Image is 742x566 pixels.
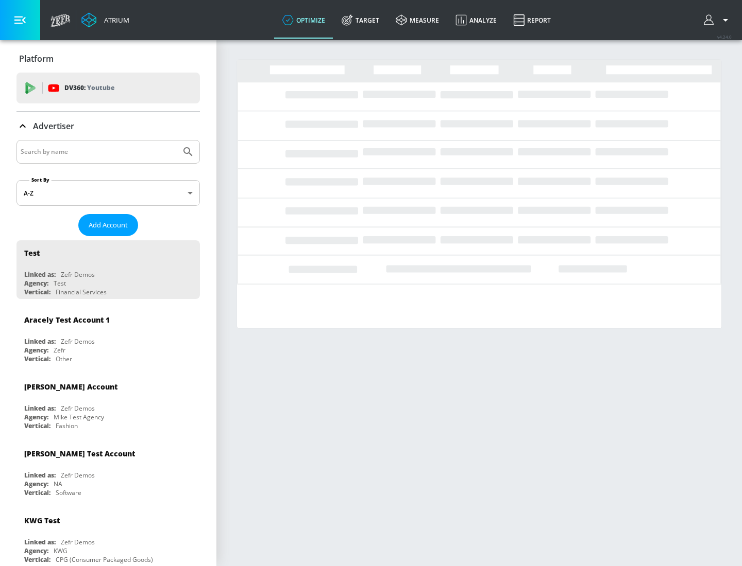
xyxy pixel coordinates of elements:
a: measure [387,2,447,39]
div: Zefr Demos [61,337,95,346]
p: Advertiser [33,120,74,132]
div: Agency: [24,413,48,421]
div: Zefr Demos [61,538,95,546]
div: Linked as: [24,337,56,346]
a: Report [505,2,559,39]
div: Financial Services [56,288,107,296]
div: Vertical: [24,288,50,296]
div: Zefr Demos [61,471,95,480]
div: Atrium [100,15,129,25]
a: Atrium [81,12,129,28]
div: Test [24,248,40,258]
a: Analyze [447,2,505,39]
div: Aracely Test Account 1Linked as:Zefr DemosAgency:ZefrVertical:Other [16,307,200,366]
div: [PERSON_NAME] AccountLinked as:Zefr DemosAgency:Mike Test AgencyVertical:Fashion [16,374,200,433]
div: Zefr [54,346,65,355]
span: v 4.24.0 [717,34,732,40]
div: Linked as: [24,471,56,480]
div: Fashion [56,421,78,430]
div: Platform [16,44,200,73]
span: Add Account [89,219,128,231]
div: [PERSON_NAME] Test AccountLinked as:Zefr DemosAgency:NAVertical:Software [16,441,200,500]
div: CPG (Consumer Packaged Goods) [56,555,153,564]
div: Agency: [24,279,48,288]
div: DV360: Youtube [16,73,200,103]
div: Linked as: [24,538,56,546]
a: optimize [274,2,333,39]
div: Vertical: [24,355,50,363]
div: Zefr Demos [61,404,95,413]
div: Agency: [24,480,48,488]
div: Mike Test Agency [54,413,104,421]
div: Linked as: [24,404,56,413]
div: A-Z [16,180,200,206]
input: Search by name [21,145,177,158]
div: Advertiser [16,112,200,140]
p: Youtube [87,82,114,93]
div: Software [56,488,81,497]
button: Add Account [78,214,138,236]
p: DV360: [64,82,114,94]
div: KWG Test [24,516,60,525]
div: Zefr Demos [61,270,95,279]
a: Target [333,2,387,39]
div: Agency: [24,346,48,355]
label: Sort By [29,176,52,183]
div: Linked as: [24,270,56,279]
div: TestLinked as:Zefr DemosAgency:TestVertical:Financial Services [16,240,200,299]
div: Vertical: [24,421,50,430]
div: KWG [54,546,68,555]
div: Agency: [24,546,48,555]
div: Aracely Test Account 1 [24,315,110,325]
div: [PERSON_NAME] Account [24,382,117,392]
div: Vertical: [24,488,50,497]
div: Test [54,279,66,288]
div: Other [56,355,72,363]
div: NA [54,480,62,488]
div: [PERSON_NAME] Test Account [24,449,135,458]
div: Vertical: [24,555,50,564]
p: Platform [19,53,54,64]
